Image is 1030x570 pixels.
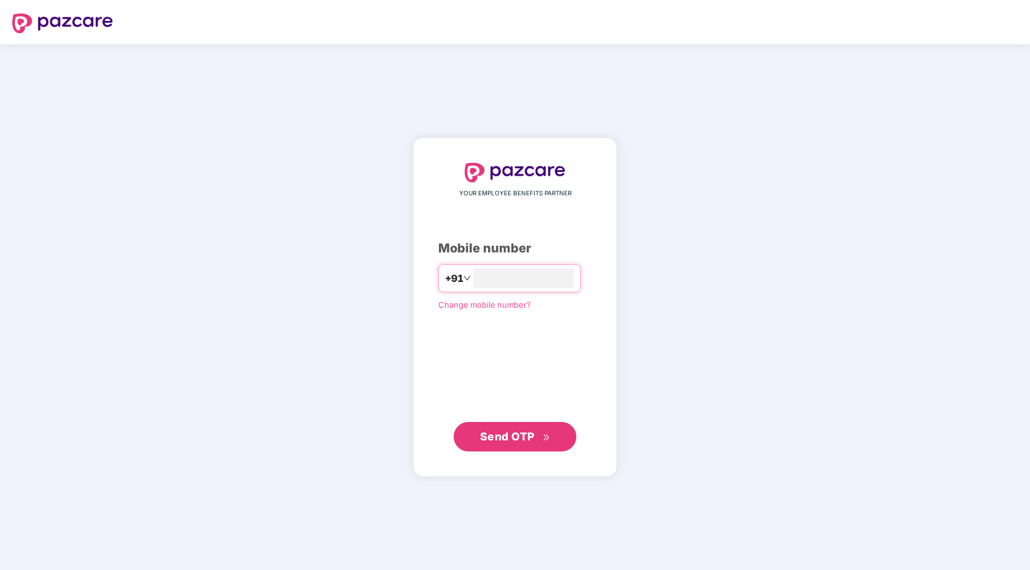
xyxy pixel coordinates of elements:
[465,163,565,182] img: logo
[445,271,463,286] span: +91
[454,422,576,451] button: Send OTPdouble-right
[438,239,592,258] div: Mobile number
[480,430,535,443] span: Send OTP
[438,300,531,310] a: Change mobile number?
[463,275,471,282] span: down
[543,434,551,442] span: double-right
[12,14,113,33] img: logo
[459,189,571,198] span: YOUR EMPLOYEE BENEFITS PARTNER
